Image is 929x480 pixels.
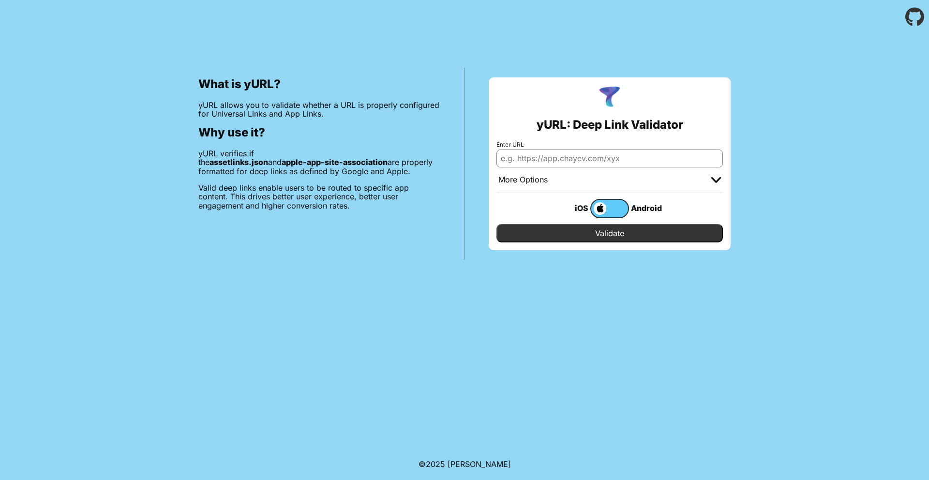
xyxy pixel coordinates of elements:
b: apple-app-site-association [282,157,388,167]
a: Michael Ibragimchayev's Personal Site [448,459,511,469]
p: yURL allows you to validate whether a URL is properly configured for Universal Links and App Links. [198,101,440,119]
span: 2025 [426,459,445,469]
div: Android [629,202,668,214]
img: yURL Logo [597,85,622,110]
input: Validate [496,224,723,242]
label: Enter URL [496,141,723,148]
h2: yURL: Deep Link Validator [537,118,683,132]
footer: © [419,448,511,480]
div: More Options [498,175,548,185]
p: yURL verifies if the and are properly formatted for deep links as defined by Google and Apple. [198,149,440,176]
h2: What is yURL? [198,77,440,91]
div: iOS [552,202,590,214]
b: assetlinks.json [210,157,268,167]
input: e.g. https://app.chayev.com/xyx [496,150,723,167]
img: chevron [711,177,721,183]
h2: Why use it? [198,126,440,139]
p: Valid deep links enable users to be routed to specific app content. This drives better user exper... [198,183,440,210]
